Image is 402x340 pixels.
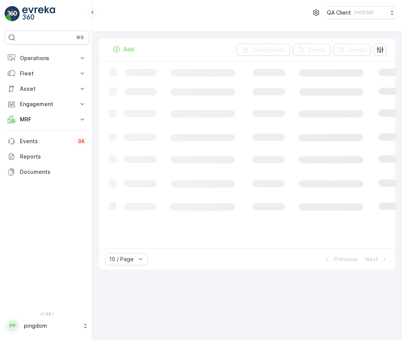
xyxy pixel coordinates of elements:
p: Clear Filters [252,46,285,54]
p: Events [20,137,72,145]
button: Asset [5,81,89,96]
button: Clear Filters [237,44,290,56]
p: Previous [334,255,358,263]
p: Export [308,46,326,54]
p: ⌘B [76,34,84,41]
p: Engagement [20,100,74,108]
button: MRF [5,112,89,127]
p: Next [365,255,378,263]
button: Previous [322,255,358,264]
img: logo [5,6,20,21]
p: Fleet [20,70,74,77]
p: ( +03:00 ) [354,10,374,16]
p: Operations [20,54,74,62]
p: Reports [20,153,86,160]
button: Fleet [5,66,89,81]
a: Events34 [5,134,89,149]
p: pingdom [24,322,78,330]
button: Operations [5,51,89,66]
p: Add [123,46,134,53]
p: Asset [20,85,74,93]
img: logo_light-DOdMpM7g.png [22,6,55,21]
button: Import [333,44,371,56]
p: MRF [20,116,74,123]
button: Add [109,45,137,54]
button: Engagement [5,96,89,112]
a: Reports [5,149,89,164]
p: Documents [20,168,86,176]
button: Next [364,255,389,264]
button: QA Client(+03:00) [327,6,396,19]
span: v 1.48.1 [5,312,89,316]
div: PP [7,320,19,332]
p: 34 [78,138,85,144]
button: PPpingdom [5,318,89,334]
a: Documents [5,164,89,180]
p: Import [349,46,366,54]
p: QA Client [327,9,351,16]
button: Export [293,44,330,56]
